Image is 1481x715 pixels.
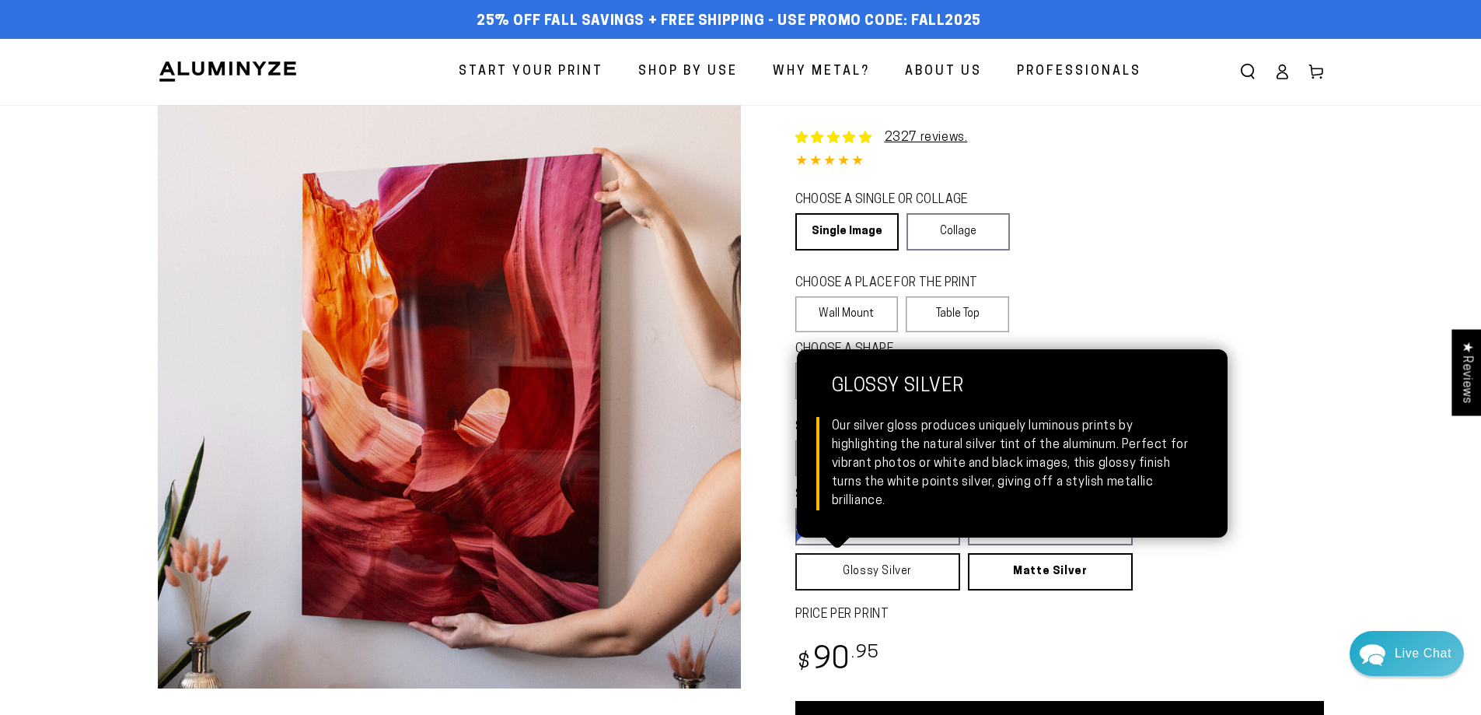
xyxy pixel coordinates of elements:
div: Contact Us Directly [1395,631,1451,676]
img: Aluminyze [158,60,298,83]
span: Start Your Print [459,61,603,83]
div: Click to open Judge.me floating reviews tab [1451,329,1481,415]
legend: CHOOSE A PLACE FOR THE PRINT [795,275,995,293]
a: Why Metal? [761,51,882,93]
a: Single Image [795,213,899,251]
a: Glossy Silver [795,553,960,591]
label: Wall Mount [795,296,899,332]
a: Collage [906,213,1010,251]
span: 25% off FALL Savings + Free Shipping - Use Promo Code: FALL2025 [477,13,981,30]
strong: Glossy Silver [832,377,1193,417]
label: PRICE PER PRINT [795,606,1324,624]
a: 2327 reviews. [885,131,968,144]
sup: .95 [851,644,879,662]
div: 4.85 out of 5.0 stars [795,151,1324,173]
span: $ [798,653,811,674]
a: Glossy White [795,508,960,545]
legend: CHOOSE A SHAPE [795,341,997,359]
div: Chat widget toggle [1350,631,1464,676]
span: Why Metal? [773,61,870,83]
legend: CHOOSE A SINGLE OR COLLAGE [795,191,996,209]
label: Table Top [906,296,1009,332]
legend: SELECT A FINISH [795,486,1095,504]
a: Professionals [1005,51,1153,93]
div: Our silver gloss produces uniquely luminous prints by highlighting the natural silver tint of the... [832,417,1193,510]
summary: Search our site [1231,54,1265,89]
bdi: 90 [795,646,880,676]
a: About Us [893,51,994,93]
span: Shop By Use [638,61,738,83]
a: Shop By Use [627,51,749,93]
label: 8x24 [795,440,878,476]
a: Matte Silver [968,553,1133,591]
a: Start Your Print [447,51,615,93]
span: About Us [905,61,982,83]
legend: SELECT A SIZE [795,419,1006,436]
span: Professionals [1017,61,1141,83]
